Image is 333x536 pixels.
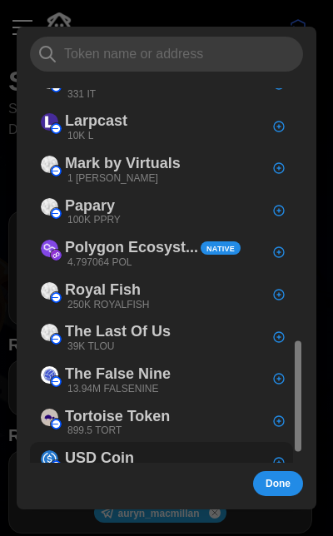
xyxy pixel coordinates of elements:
[67,424,122,438] p: 899.5 TORT
[67,171,158,186] p: 1 [PERSON_NAME]
[67,213,121,227] p: 100K PPRY
[67,87,96,102] p: 331 IT
[41,198,58,216] img: Papary (on Base)
[65,151,181,176] p: Mark by Virtuals
[67,298,150,312] p: 250K ROYALFISH
[65,109,127,133] p: Larpcast
[65,446,134,470] p: USD Coin
[65,236,198,260] p: Polygon Ecosyst...
[65,404,170,429] p: Tortoise Token
[41,282,58,300] img: Royal Fish (on Base)
[41,324,58,341] img: The Last Of Us (on Base)
[41,409,58,426] img: Tortoise Token (on Base)
[41,366,58,384] img: The False Nine (on Base)
[67,340,115,354] p: 39K TLOU
[65,194,115,218] p: Papary
[65,320,171,344] p: The Last Of Us
[41,113,58,131] img: Larpcast (on Base)
[30,37,303,72] input: Token name or address
[41,450,58,468] img: USD Coin (on Base)
[67,129,93,143] p: 10K L
[253,471,303,496] button: Done
[67,256,132,270] p: 4.797064 POL
[266,472,291,495] span: Done
[41,156,58,173] img: Mark by Virtuals (on Base)
[67,382,158,396] p: 13.94M FALSENINE
[65,362,171,386] p: The False Nine
[65,278,141,302] p: Royal Fish
[206,243,235,255] span: Native
[41,240,58,257] img: Polygon Ecosystem Token (on Polygon)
